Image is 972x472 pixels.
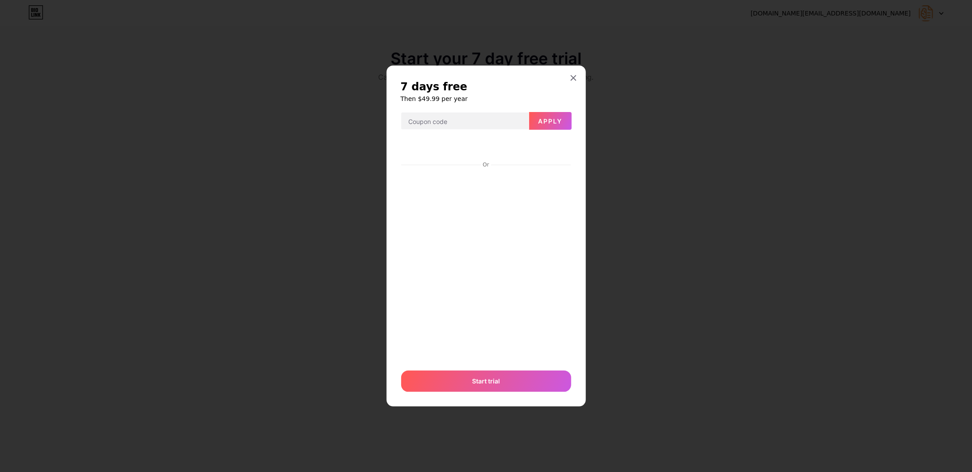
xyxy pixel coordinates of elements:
div: Or [481,161,491,168]
iframe: Secure payment button frame [401,137,571,159]
span: Apply [538,117,562,125]
span: Start trial [472,376,500,386]
iframe: Secure payment input frame [399,169,573,362]
h6: Then $49.99 per year [401,94,572,103]
button: Apply [529,112,572,130]
input: Coupon code [401,112,529,130]
span: 7 days free [401,80,468,94]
